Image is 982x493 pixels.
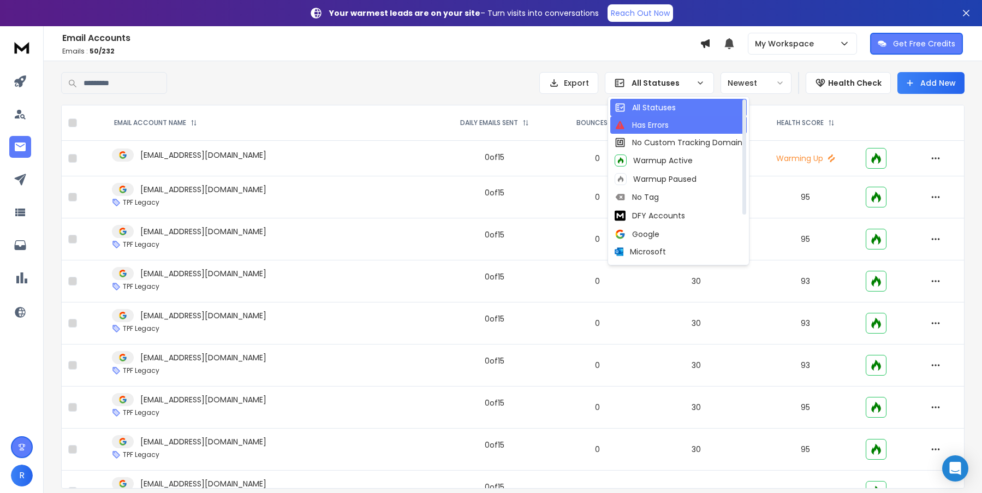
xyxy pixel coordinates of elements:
[562,153,633,164] p: 0
[615,155,693,167] div: Warmup Active
[329,8,599,19] p: – Turn visits into conversations
[485,482,504,492] div: 0 of 15
[123,198,159,207] p: TPF Legacy
[485,229,504,240] div: 0 of 15
[123,240,159,249] p: TPF Legacy
[123,324,159,333] p: TPF Legacy
[752,218,859,260] td: 95
[140,310,266,321] p: [EMAIL_ADDRESS][DOMAIN_NAME]
[460,118,518,127] p: DAILY EMAILS SENT
[562,192,633,203] p: 0
[611,8,670,19] p: Reach Out Now
[123,450,159,459] p: TPF Legacy
[140,478,266,489] p: [EMAIL_ADDRESS][DOMAIN_NAME]
[752,176,859,218] td: 95
[576,118,608,127] p: BOUNCES
[140,436,266,447] p: [EMAIL_ADDRESS][DOMAIN_NAME]
[640,429,753,471] td: 30
[752,387,859,429] td: 95
[485,152,504,163] div: 0 of 15
[752,344,859,387] td: 93
[485,187,504,198] div: 0 of 15
[11,465,33,486] button: R
[485,355,504,366] div: 0 of 15
[640,260,753,302] td: 30
[752,429,859,471] td: 95
[123,366,159,375] p: TPF Legacy
[562,402,633,413] p: 0
[615,120,669,130] div: Has Errors
[562,360,633,371] p: 0
[806,72,891,94] button: Health Check
[562,318,633,329] p: 0
[562,234,633,245] p: 0
[539,72,598,94] button: Export
[893,38,955,49] p: Get Free Credits
[62,47,700,56] p: Emails :
[640,387,753,429] td: 30
[752,302,859,344] td: 93
[615,137,742,148] div: No Custom Tracking Domain
[329,8,480,19] strong: Your warmest leads are on your site
[640,302,753,344] td: 30
[759,153,852,164] p: Warming Up
[942,455,968,482] div: Open Intercom Messenger
[752,260,859,302] td: 93
[615,192,659,203] div: No Tag
[562,444,633,455] p: 0
[123,408,159,417] p: TPF Legacy
[140,150,266,161] p: [EMAIL_ADDRESS][DOMAIN_NAME]
[828,78,882,88] p: Health Check
[632,78,692,88] p: All Statuses
[615,246,666,257] div: Microsoft
[897,72,965,94] button: Add New
[615,209,685,222] div: DFY Accounts
[62,32,700,45] h1: Email Accounts
[615,229,659,240] div: Google
[615,173,697,185] div: Warmup Paused
[615,102,676,113] div: All Statuses
[140,226,266,237] p: [EMAIL_ADDRESS][DOMAIN_NAME]
[114,118,197,127] div: EMAIL ACCOUNT NAME
[485,439,504,450] div: 0 of 15
[485,397,504,408] div: 0 of 15
[123,282,159,291] p: TPF Legacy
[640,344,753,387] td: 30
[777,118,824,127] p: HEALTH SCORE
[562,276,633,287] p: 0
[755,38,818,49] p: My Workspace
[140,184,266,195] p: [EMAIL_ADDRESS][DOMAIN_NAME]
[485,313,504,324] div: 0 of 15
[721,72,791,94] button: Newest
[11,37,33,57] img: logo
[608,4,673,22] a: Reach Out Now
[140,268,266,279] p: [EMAIL_ADDRESS][DOMAIN_NAME]
[140,394,266,405] p: [EMAIL_ADDRESS][DOMAIN_NAME]
[870,33,963,55] button: Get Free Credits
[140,352,266,363] p: [EMAIL_ADDRESS][DOMAIN_NAME]
[485,271,504,282] div: 0 of 15
[90,46,115,56] span: 50 / 232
